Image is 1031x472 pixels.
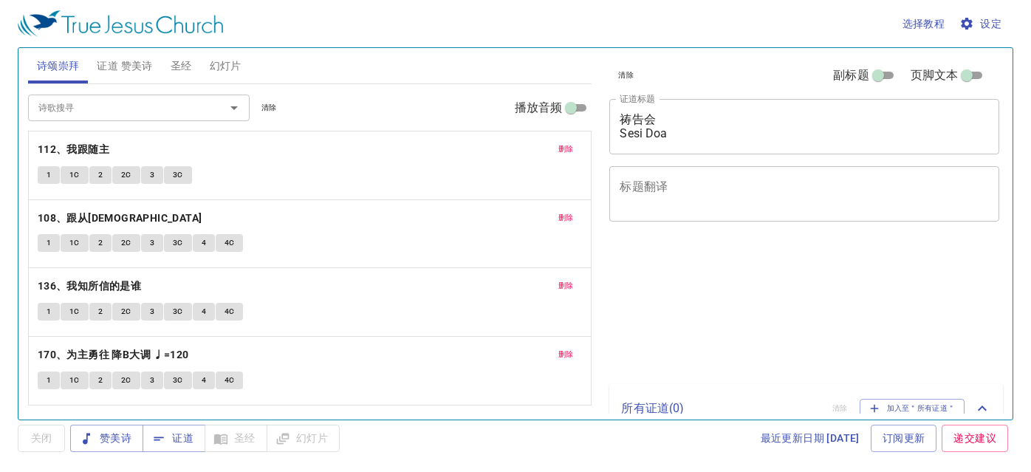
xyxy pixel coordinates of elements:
iframe: from-child [603,237,923,379]
button: 1C [61,166,89,184]
span: 清除 [261,101,277,114]
button: 2 [89,166,112,184]
button: 3 [141,166,163,184]
span: 4 [202,305,206,318]
span: 最近更新日期 [DATE] [761,429,860,448]
button: 删除 [549,209,583,227]
span: 删除 [558,348,574,361]
span: 选择教程 [902,15,945,33]
span: 1 [47,374,51,387]
button: 1 [38,303,60,321]
button: 3 [141,303,163,321]
span: 删除 [558,279,574,293]
span: 2C [121,168,131,182]
button: 4C [216,372,244,389]
span: 删除 [558,211,574,225]
button: 4 [193,372,215,389]
span: 诗颂崇拜 [37,57,80,75]
button: 删除 [549,346,583,363]
button: 170、为主勇往 降B大调 ♩=120 [38,346,191,364]
span: 圣经 [171,57,192,75]
span: 证道 [154,429,193,448]
span: 设定 [962,15,1001,33]
span: 清除 [618,69,634,82]
a: 最近更新日期 [DATE] [755,425,866,452]
span: 3 [150,305,154,318]
button: 2 [89,372,112,389]
span: 2C [121,236,131,250]
button: 1C [61,372,89,389]
span: 证道 赞美诗 [97,57,152,75]
span: 4 [202,236,206,250]
b: 108、跟从[DEMOGRAPHIC_DATA] [38,209,202,228]
button: Open [224,98,244,118]
span: 1 [47,168,51,182]
button: 1 [38,372,60,389]
button: 2 [89,234,112,252]
button: 2C [112,303,140,321]
span: 4C [225,236,235,250]
span: 订阅更新 [883,429,925,448]
span: 副标题 [833,66,869,84]
span: 2C [121,305,131,318]
b: 112、我跟随主 [38,140,109,159]
button: 删除 [549,277,583,295]
span: 3C [173,236,183,250]
b: 136、我知所信的是谁 [38,277,141,295]
span: 4 [202,374,206,387]
button: 1 [38,234,60,252]
b: 170、为主勇往 降B大调 ♩=120 [38,346,189,364]
span: 1C [69,305,80,318]
button: 4C [216,234,244,252]
button: 设定 [956,10,1007,38]
button: 清除 [253,99,286,117]
span: 2C [121,374,131,387]
span: 1 [47,305,51,318]
span: 1C [69,374,80,387]
span: 2 [98,236,103,250]
button: 136、我知所信的是谁 [38,277,144,295]
button: 2C [112,166,140,184]
button: 1C [61,303,89,321]
button: 加入至＂所有证道＂ [860,399,965,418]
span: 1 [47,236,51,250]
button: 4 [193,234,215,252]
span: 3 [150,374,154,387]
span: 4C [225,374,235,387]
span: 页脚文本 [911,66,959,84]
p: 所有证道 ( 0 ) [621,400,821,417]
button: 选择教程 [897,10,951,38]
span: 3C [173,374,183,387]
button: 1C [61,234,89,252]
button: 3C [164,372,192,389]
button: 2 [89,303,112,321]
button: 2C [112,234,140,252]
span: 播放音频 [515,99,563,117]
button: 108、跟从[DEMOGRAPHIC_DATA] [38,209,205,228]
button: 删除 [549,140,583,158]
span: 递交建议 [953,429,996,448]
button: 112、我跟随主 [38,140,112,159]
span: 1C [69,236,80,250]
span: 2 [98,374,103,387]
span: 2 [98,305,103,318]
span: 1C [69,168,80,182]
button: 3C [164,303,192,321]
button: 证道 [143,425,205,452]
button: 3 [141,234,163,252]
button: 1 [38,166,60,184]
textarea: 祷告会 Sesi Doa [620,112,989,140]
button: 4 [193,303,215,321]
span: 4C [225,305,235,318]
div: 所有证道(0)清除加入至＂所有证道＂ [609,384,1003,433]
a: 订阅更新 [871,425,937,452]
button: 3C [164,166,192,184]
a: 递交建议 [942,425,1008,452]
button: 2C [112,372,140,389]
button: 清除 [609,66,643,84]
img: True Jesus Church [18,10,223,37]
span: 赞美诗 [82,429,131,448]
span: 3 [150,168,154,182]
span: 删除 [558,143,574,156]
button: 4C [216,303,244,321]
